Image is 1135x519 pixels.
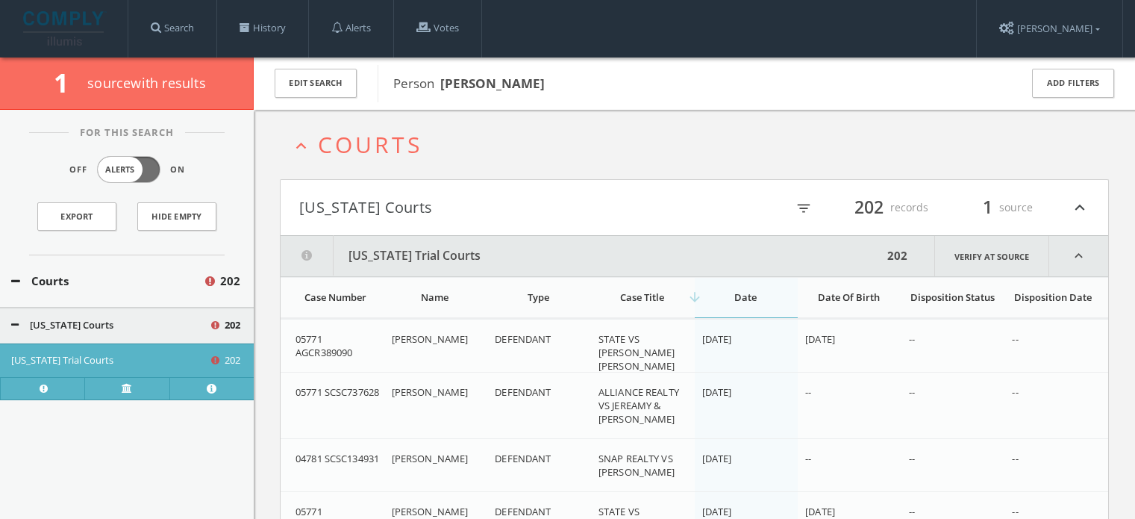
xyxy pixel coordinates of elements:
div: Name [392,290,479,304]
span: STATE VS [PERSON_NAME] [PERSON_NAME] [598,332,675,373]
span: ALLIANCE REALTY VS JEREAMY & [PERSON_NAME] [598,385,679,426]
span: [PERSON_NAME] [392,332,469,346]
button: Edit Search [275,69,357,98]
span: 202 [220,273,240,290]
span: 1 [976,194,999,220]
span: -- [909,332,915,346]
img: illumis [23,11,107,46]
span: DEFENDANT [495,385,551,399]
i: filter_list [795,200,812,217]
button: Hide Empty [137,202,216,231]
span: -- [805,452,811,465]
span: -- [1012,452,1018,465]
span: 202 [225,318,240,333]
span: [DATE] [702,452,732,465]
span: [PERSON_NAME] [392,385,469,399]
span: DEFENDANT [495,332,551,346]
span: [DATE] [805,505,835,518]
b: [PERSON_NAME] [440,75,545,92]
span: For This Search [69,125,185,140]
div: source [943,195,1033,220]
span: -- [805,385,811,399]
span: [PERSON_NAME] [392,452,469,465]
span: [DATE] [702,385,732,399]
button: Courts [11,273,203,290]
a: Verify at source [934,236,1049,276]
span: -- [909,452,915,465]
i: expand_less [1070,195,1089,220]
div: Disposition Status [909,290,996,304]
span: DEFENDANT [495,505,551,518]
span: -- [909,385,915,399]
button: [US_STATE] Courts [299,195,695,220]
span: On [170,164,185,176]
div: Case Number [296,290,375,304]
span: Courts [318,129,422,160]
i: expand_less [291,136,311,156]
button: [US_STATE] Trial Courts [281,236,883,276]
a: Verify at source [84,377,169,400]
i: expand_less [1049,236,1108,276]
span: [DATE] [702,505,732,518]
span: DEFENDANT [495,452,551,465]
span: source with results [87,74,206,92]
span: 04781 SCSC134931 [296,452,379,465]
span: Off [69,164,87,176]
span: [DATE] [702,332,732,346]
span: SNAP REALTY VS [PERSON_NAME] [598,452,675,479]
div: Date [702,290,790,304]
i: arrow_downward [687,290,702,305]
span: -- [1012,332,1018,346]
span: [PERSON_NAME] [392,505,469,518]
span: 202 [848,194,890,220]
div: Date Of Birth [805,290,892,304]
div: Type [495,290,582,304]
div: Disposition Date [1012,290,1093,304]
div: 202 [883,236,912,276]
span: Person [393,75,545,92]
span: -- [1012,505,1018,518]
a: Export [37,202,116,231]
span: [DATE] [805,332,835,346]
button: Add Filters [1032,69,1114,98]
span: 05771 SCSC737628 [296,385,379,399]
button: [US_STATE] Trial Courts [11,353,209,368]
button: [US_STATE] Courts [11,318,209,333]
span: 05771 AGCR389090 [296,332,352,359]
span: 1 [54,65,81,100]
span: -- [909,505,915,518]
div: records [839,195,928,220]
span: 202 [225,353,240,368]
button: expand_lessCourts [291,132,1109,157]
div: Case Title [598,290,686,304]
span: -- [1012,385,1018,399]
